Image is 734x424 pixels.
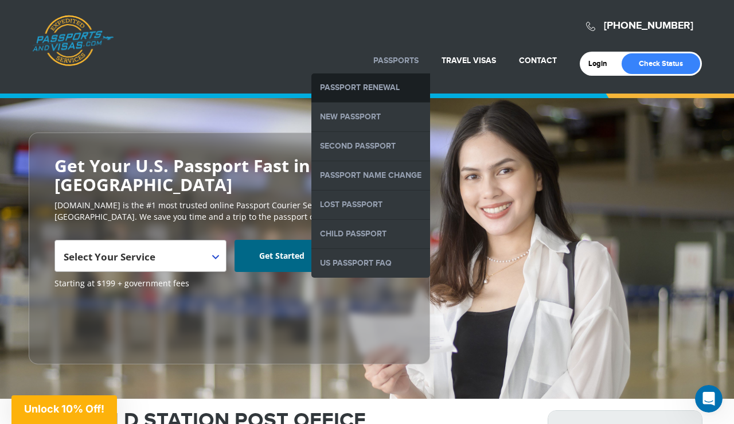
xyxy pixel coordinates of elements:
a: Login [588,59,615,68]
a: Lost Passport [311,190,430,219]
a: Passports & [DOMAIN_NAME] [32,15,114,67]
span: Select Your Service [64,244,214,277]
a: Check Status [622,53,700,74]
a: Travel Visas [442,56,496,65]
a: Get Started [235,240,329,272]
iframe: Customer reviews powered by Trustpilot [54,295,140,352]
span: Select Your Service [54,240,227,272]
a: Passports [373,56,419,65]
a: Passport Renewal [311,73,430,102]
a: Contact [519,56,557,65]
a: Passport Name Change [311,161,430,190]
span: Unlock 10% Off! [24,403,104,415]
p: [DOMAIN_NAME] is the #1 most trusted online Passport Courier Service in [GEOGRAPHIC_DATA]. We sav... [54,200,404,223]
a: Second Passport [311,132,430,161]
div: Unlock 10% Off! [11,395,117,424]
a: [PHONE_NUMBER] [604,20,693,32]
iframe: Intercom live chat [695,385,723,413]
a: US Passport FAQ [311,249,430,278]
a: Child Passport [311,220,430,248]
span: Starting at $199 + government fees [54,278,404,289]
h2: Get Your U.S. Passport Fast in [GEOGRAPHIC_DATA] [54,156,404,194]
span: Select Your Service [64,250,155,263]
a: New Passport [311,103,430,131]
